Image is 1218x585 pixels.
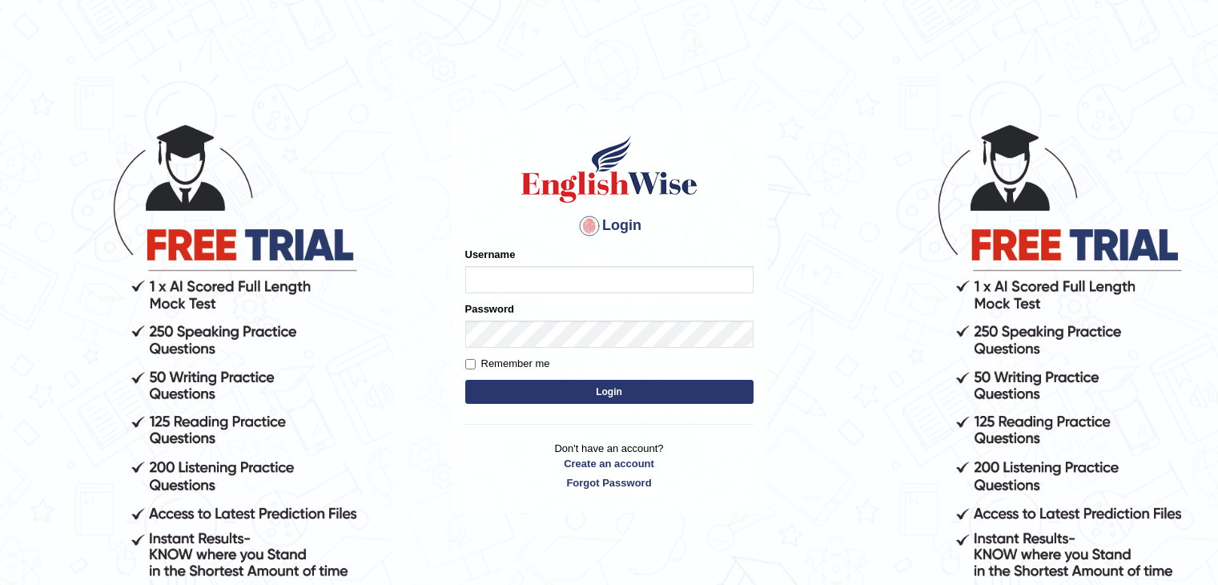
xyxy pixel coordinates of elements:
a: Forgot Password [465,475,754,490]
label: Password [465,301,514,317]
h4: Login [465,213,754,239]
label: Remember me [465,356,550,372]
a: Create an account [465,456,754,471]
img: Logo of English Wise sign in for intelligent practice with AI [518,133,701,205]
input: Remember me [465,359,476,369]
button: Login [465,380,754,404]
label: Username [465,247,516,262]
p: Don't have an account? [465,441,754,490]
